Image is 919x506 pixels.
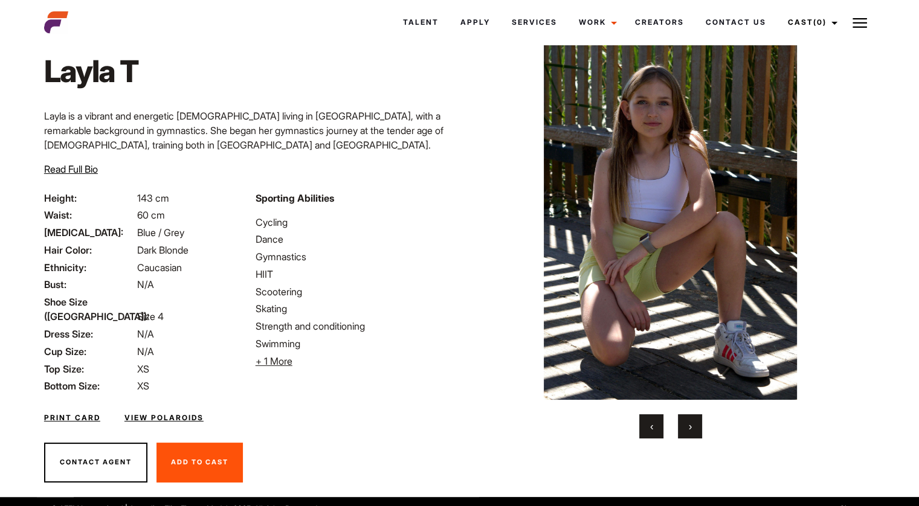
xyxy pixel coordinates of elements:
[650,420,653,432] span: Previous
[568,6,624,39] a: Work
[853,16,867,30] img: Burger icon
[137,278,154,290] span: N/A
[137,209,165,221] span: 60 cm
[689,420,692,432] span: Next
[44,327,135,341] span: Dress Size:
[44,53,143,89] h1: Layla T
[44,295,135,324] span: Shoe Size ([GEOGRAPHIC_DATA]):
[137,226,184,239] span: Blue / Grey
[501,6,568,39] a: Services
[44,243,135,257] span: Hair Color:
[256,249,453,264] li: Gymnastics
[44,225,135,240] span: [MEDICAL_DATA]:
[137,310,164,322] span: Size 4
[44,10,68,34] img: cropped-aefm-brand-fav-22-square.png
[44,277,135,292] span: Bust:
[44,162,98,176] button: Read Full Bio
[256,267,453,281] li: HIIT
[156,443,243,482] button: Add To Cast
[171,458,228,466] span: Add To Cast
[695,6,777,39] a: Contact Us
[777,6,845,39] a: Cast(0)
[624,6,695,39] a: Creators
[256,284,453,299] li: Scootering
[256,336,453,351] li: Swimming
[256,319,453,333] li: Strength and conditioning
[44,379,135,393] span: Bottom Size:
[137,328,154,340] span: N/A
[256,232,453,246] li: Dance
[137,345,154,357] span: N/A
[44,412,100,423] a: Print Card
[44,163,98,175] span: Read Full Bio
[44,443,147,482] button: Contact Agent
[44,191,135,205] span: Height:
[44,109,453,210] p: Layla is a vibrant and energetic [DEMOGRAPHIC_DATA] living in [GEOGRAPHIC_DATA], with a remarkabl...
[137,261,182,274] span: Caucasian
[124,412,204,423] a: View Polaroids
[137,380,149,392] span: XS
[44,208,135,222] span: Waist:
[256,215,453,229] li: Cycling
[44,260,135,275] span: Ethnicity:
[488,20,853,400] img: image5 2
[137,192,169,204] span: 143 cm
[44,362,135,376] span: Top Size:
[450,6,501,39] a: Apply
[256,192,334,204] strong: Sporting Abilities
[256,355,292,367] span: + 1 More
[137,244,189,256] span: Dark Blonde
[813,18,827,27] span: (0)
[137,363,149,375] span: XS
[392,6,450,39] a: Talent
[256,301,453,316] li: Skating
[44,344,135,359] span: Cup Size:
